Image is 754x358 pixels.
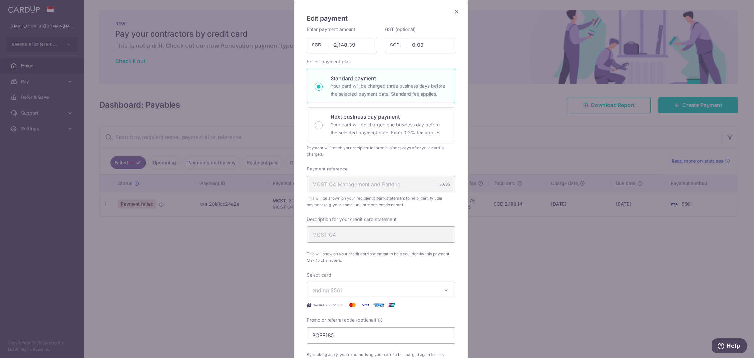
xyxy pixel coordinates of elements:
label: Select payment plan [307,58,351,65]
span: This will show on your credit card statement to help you identify this payment. Max 15 characters. [307,251,455,264]
p: Next business day payment [331,113,447,121]
span: Secure 256-bit SSL [313,302,343,308]
span: SGD [312,42,329,48]
input: 0.00 [385,37,455,53]
label: Payment reference [307,166,348,172]
label: Description for your credit card statement [307,216,397,223]
p: Standard payment [331,74,447,82]
button: Close [453,8,460,16]
input: 0.00 [307,37,377,53]
label: GST (optional) [385,26,416,33]
img: American Express [372,301,385,309]
p: Your card will be charged one business day before the selected payment date. Extra 0.3% fee applies. [331,121,447,136]
label: Enter payment amount [307,26,355,33]
img: Visa [359,301,372,309]
iframe: Opens a widget where you can find more information [712,338,747,355]
span: This will be shown on your recipient’s bank statement to help identify your payment (e.g. your na... [307,195,455,208]
h5: Edit payment [307,13,455,24]
img: Mastercard [346,301,359,309]
p: Your card will be charged three business days before the selected payment date. Standard fee appl... [331,82,447,98]
span: SGD [390,42,407,48]
div: 30/35 [439,181,450,188]
button: ending 5561 [307,282,455,298]
span: ending 5561 [312,287,343,294]
img: UnionPay [385,301,398,309]
div: Payment will reach your recipient in three business days after your card is charged. [307,145,455,158]
label: Select card [307,272,331,278]
span: Promo or referral code (optional) [307,317,376,323]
